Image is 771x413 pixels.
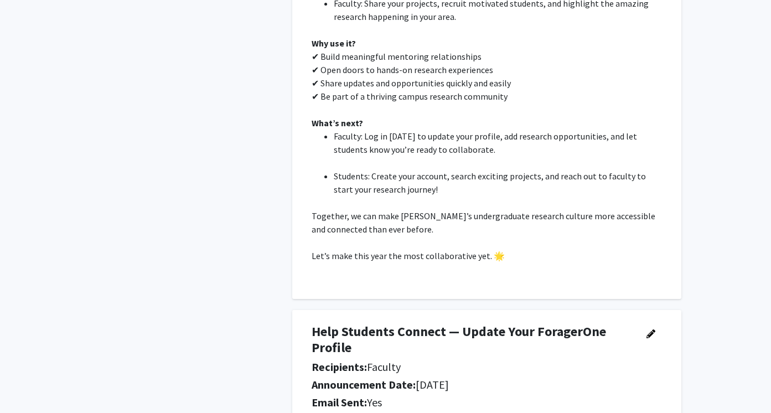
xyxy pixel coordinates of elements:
strong: Why use it? [312,38,356,49]
h5: [DATE] [312,378,632,391]
p: ✔ Build meaningful mentoring relationships [312,50,662,63]
b: Email Sent: [312,395,367,409]
strong: What’s next? [312,117,363,128]
p: ✔ Be part of a thriving campus research community [312,90,662,103]
iframe: Chat [8,363,47,405]
p: Together, we can make [PERSON_NAME]’s undergraduate research culture more accessible and connecte... [312,209,662,236]
li: Students: Create your account, search exciting projects, and reach out to faculty to start your r... [334,169,662,196]
h5: Yes [312,396,632,409]
b: Announcement Date: [312,378,416,391]
p: Let’s make this year the most collaborative yet. 🌟 [312,249,662,262]
p: ✔ Open doors to hands-on research experiences [312,63,662,76]
p: ✔ Share updates and opportunities quickly and easily [312,76,662,90]
h4: Help Students Connect — Update Your ForagerOne Profile [312,324,632,356]
li: Faculty: Log in [DATE] to update your profile, add research opportunities, and let students know ... [334,130,662,156]
h5: Faculty [312,360,632,374]
b: Recipients: [312,360,367,374]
